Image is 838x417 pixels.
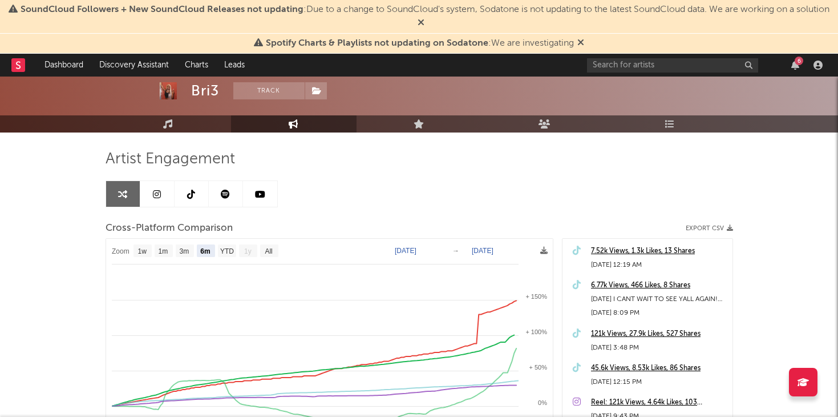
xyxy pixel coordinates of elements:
text: 3m [179,247,189,255]
span: Cross-Platform Comparison [106,222,233,235]
text: 1y [244,247,252,255]
a: Leads [216,54,253,77]
div: [DATE] 12:15 PM [591,375,727,389]
div: [DATE] I CANT WAIT TO SEE YALL AGAIN! 💕🫶🏾💜👾 [591,292,727,306]
span: Dismiss [418,19,424,28]
div: 6 [795,57,803,65]
div: [DATE] 12:19 AM [591,258,727,272]
span: Artist Engagement [106,153,235,166]
text: All [265,247,272,255]
text: → [452,247,459,255]
a: 45.6k Views, 8.53k Likes, 86 Shares [591,362,727,375]
div: [DATE] 3:48 PM [591,341,727,355]
span: : We are investigating [266,39,574,48]
text: [DATE] [472,247,493,255]
span: SoundCloud Followers + New SoundCloud Releases not updating [21,5,303,14]
a: 7.52k Views, 1.3k Likes, 13 Shares [591,244,727,258]
text: + 50% [529,364,547,371]
button: Track [233,82,305,99]
button: Export CSV [686,225,733,232]
text: 0% [538,399,547,406]
span: : Due to a change to SoundCloud's system, Sodatone is not updating to the latest SoundCloud data.... [21,5,829,14]
a: Discovery Assistant [91,54,177,77]
a: Dashboard [37,54,91,77]
text: + 150% [525,293,547,300]
text: + 100% [525,328,547,335]
input: Search for artists [587,58,758,73]
a: 6.77k Views, 466 Likes, 8 Shares [591,279,727,292]
a: 121k Views, 27.9k Likes, 527 Shares [591,327,727,341]
text: 1w [137,247,147,255]
a: Reel: 121k Views, 4.64k Likes, 103 Comments [591,396,727,410]
a: Charts [177,54,216,77]
span: Spotify Charts & Playlists not updating on Sodatone [266,39,488,48]
text: Zoom [112,247,129,255]
text: 1m [158,247,168,255]
div: [DATE] 8:09 PM [591,306,727,320]
button: 6 [791,61,799,70]
div: Bri3 [191,82,219,99]
text: YTD [220,247,233,255]
text: [DATE] [395,247,416,255]
text: 6m [200,247,210,255]
span: Dismiss [577,39,584,48]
